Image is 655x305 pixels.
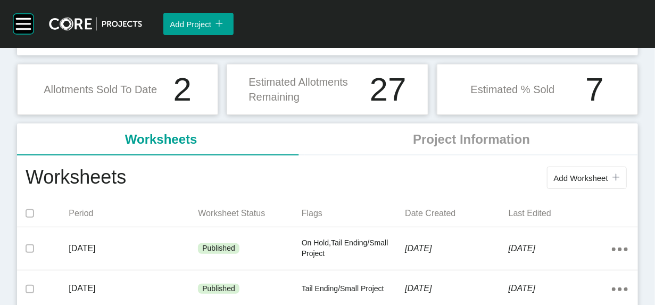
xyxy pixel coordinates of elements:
[547,167,627,189] button: Add Worksheet
[26,164,126,192] h1: Worksheets
[509,243,612,254] p: [DATE]
[302,208,405,219] p: Flags
[405,283,509,294] p: [DATE]
[69,283,198,294] p: [DATE]
[585,73,603,106] h1: 7
[202,243,235,254] p: Published
[69,208,198,219] p: Period
[248,75,363,104] p: Estimated Allotments Remaining
[173,73,192,106] h1: 2
[370,73,407,106] h1: 27
[163,13,234,35] button: Add Project
[69,243,198,254] p: [DATE]
[198,208,302,219] p: Worksheet Status
[509,283,612,294] p: [DATE]
[302,238,405,259] p: On Hold,Tail Ending/Small Project
[509,208,612,219] p: Last Edited
[471,82,555,97] p: Estimated % Sold
[554,174,608,183] span: Add Worksheet
[305,123,638,155] li: Project Information
[405,208,509,219] p: Date Created
[44,82,157,97] p: Allotments Sold To Date
[49,17,142,31] img: core-logo-dark.3138cae2.png
[17,123,305,155] li: Worksheets
[202,284,235,294] p: Published
[405,243,509,254] p: [DATE]
[302,284,405,294] p: Tail Ending/Small Project
[170,20,211,29] span: Add Project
